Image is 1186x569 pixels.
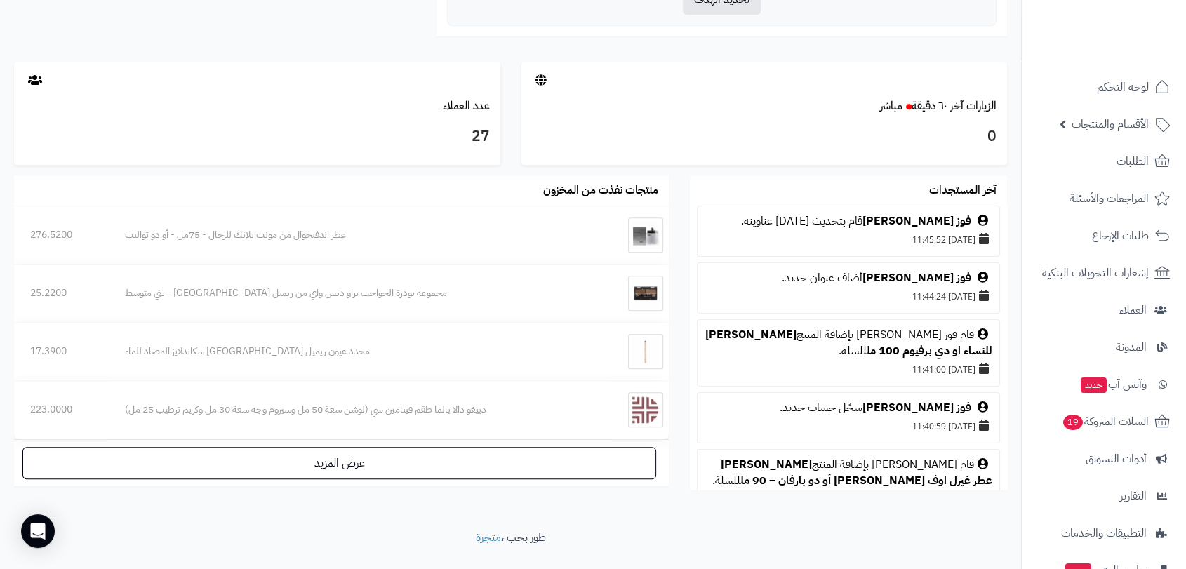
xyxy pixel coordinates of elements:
span: المراجعات والأسئلة [1070,189,1149,208]
div: [DATE] 11:40:59 [705,416,992,436]
div: دييغو دالا بالما طقم فيتامين سي (لوشن سعة 50 مل وسيروم وجه سعة 30 مل وكريم ترطيب 25 مل) [125,403,594,417]
img: محدد عيون ريميل لندن سكاندلايز المضاد للماء [628,334,663,369]
span: الطلبات [1117,152,1149,171]
span: طلبات الإرجاع [1092,226,1149,246]
a: الزيارات آخر ٦٠ دقيقةمباشر [880,98,997,114]
a: عرض المزيد [22,447,656,479]
img: دييغو دالا بالما طقم فيتامين سي (لوشن سعة 50 مل وسيروم وجه سعة 30 مل وكريم ترطيب 25 مل) [628,392,663,427]
a: متجرة [476,529,501,546]
a: السلات المتروكة19 [1030,405,1178,439]
h3: 0 [532,125,997,149]
a: لوحة التحكم [1030,70,1178,104]
span: السلات المتروكة [1062,412,1149,431]
div: 17.3900 [30,344,93,359]
div: [DATE] 11:41:00 [705,359,992,379]
a: إشعارات التحويلات البنكية [1030,256,1178,290]
div: قام فوز [PERSON_NAME] بإضافة المنتج للسلة. [705,327,992,359]
a: طلبات الإرجاع [1030,219,1178,253]
a: التقارير [1030,479,1178,513]
a: [PERSON_NAME] عطر غيرل اوف [PERSON_NAME] أو دو بارفان – 90 مل [721,456,992,489]
div: أضاف عنوان جديد. [705,270,992,286]
img: مجموعة بودرة الحواجب براو ذيس واي من ريميل لندن - بني متوسط [628,276,663,311]
a: أدوات التسويق [1030,442,1178,476]
span: 19 [1063,415,1083,430]
a: فوز [PERSON_NAME] [862,269,971,286]
div: [DATE] 16:21:53 [705,489,992,509]
span: وآتس آب [1079,375,1147,394]
span: التقارير [1120,486,1147,506]
h3: 27 [25,125,490,149]
div: [DATE] 11:45:52 [705,229,992,249]
span: العملاء [1119,300,1147,320]
a: المراجعات والأسئلة [1030,182,1178,215]
span: لوحة التحكم [1097,77,1149,97]
div: [DATE] 11:44:24 [705,286,992,306]
span: جديد [1081,377,1107,393]
div: قام [PERSON_NAME] بإضافة المنتج للسلة. [705,457,992,489]
div: 276.5200 [30,228,93,242]
div: عطر اندفيجوال من مونت بلانك للرجال - 75مل - أو دو تواليت [125,228,594,242]
a: وآتس آبجديد [1030,368,1178,401]
div: مجموعة بودرة الحواجب براو ذيس واي من ريميل [GEOGRAPHIC_DATA] - بني متوسط [125,286,594,300]
a: فوز [PERSON_NAME] [862,399,971,416]
a: العملاء [1030,293,1178,327]
small: مباشر [880,98,902,114]
span: أدوات التسويق [1086,449,1147,469]
span: التطبيقات والخدمات [1061,523,1147,543]
span: المدونة [1116,337,1147,357]
img: عطر اندفيجوال من مونت بلانك للرجال - 75مل - أو دو تواليت [628,217,663,253]
a: التطبيقات والخدمات [1030,516,1178,550]
a: فوز [PERSON_NAME] [862,213,971,229]
div: سجّل حساب جديد. [705,400,992,416]
a: الطلبات [1030,145,1178,178]
h3: منتجات نفذت من المخزون [543,185,658,197]
span: الأقسام والمنتجات [1072,114,1149,134]
a: عدد العملاء [443,98,490,114]
img: logo-2.png [1091,39,1173,69]
div: Open Intercom Messenger [21,514,55,548]
h3: آخر المستجدات [929,185,997,197]
a: المدونة [1030,330,1178,364]
a: [PERSON_NAME] للنساء او دي برفيوم 100 مل [705,326,992,359]
span: إشعارات التحويلات البنكية [1042,263,1149,283]
div: قام بتحديث [DATE] عناوينه. [705,213,992,229]
div: محدد عيون ريميل [GEOGRAPHIC_DATA] سكاندلايز المضاد للماء [125,344,594,359]
div: 25.2200 [30,286,93,300]
div: 223.0000 [30,403,93,417]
